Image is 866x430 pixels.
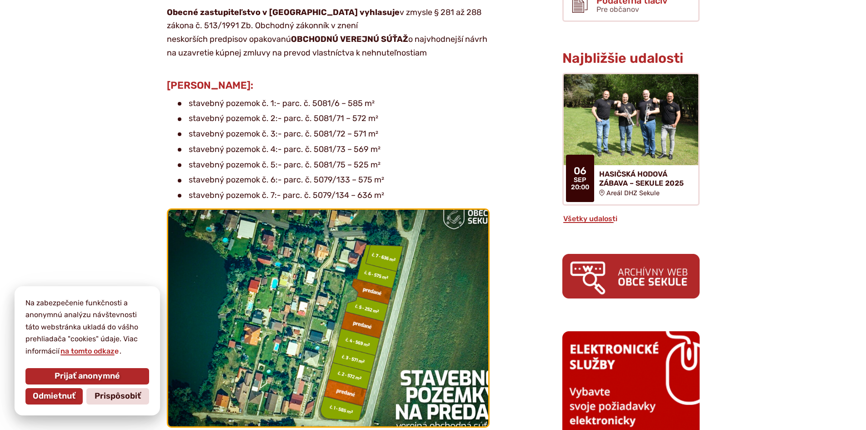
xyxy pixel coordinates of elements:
p: v zmysle § 281 až 288 zákona č. 513/1991 Zb. Obchodný zákonník v znení neskorších predpisov opako... [167,6,490,60]
button: Prijať anonymné [25,368,149,384]
li: stavebný pozemok č. 4:- parc. č. 5081/73 – 569 m² [178,143,490,157]
li: stavebný pozemok č. 2:- parc. č. 5081/71 – 572 m² [178,112,490,126]
a: na tomto odkaze [60,347,120,355]
strong: OBCHODNÚ VEREJNÚ SÚŤAŽ [291,34,408,44]
span: Prijať anonymné [55,371,120,381]
span: [PERSON_NAME]: [167,79,253,91]
a: HASIČSKÁ HODOVÁ ZÁBAVA – SEKULE 2025 Areál DHZ Sekule 06 sep 20:00 [562,73,700,205]
span: Pre občanov [596,5,639,14]
span: Areál DHZ Sekule [606,189,660,197]
span: Odmietnuť [33,391,75,401]
h4: HASIČSKÁ HODOVÁ ZÁBAVA – SEKULE 2025 [599,170,691,187]
strong: Obecné zastupiteľstvo v [GEOGRAPHIC_DATA] vyhlasuje [167,7,400,17]
button: Odmietnuť [25,388,83,405]
li: stavebný pozemok č. 6:- parc. č. 5079/133 – 575 m² [178,173,490,187]
h3: Najbližšie udalosti [562,51,700,66]
span: 20:00 [571,184,589,191]
span: Prispôsobiť [95,391,141,401]
span: sep [571,177,589,184]
li: stavebný pozemok č. 5:- parc. č. 5081/75 – 525 m² [178,158,490,172]
a: Všetky udalosti [562,214,618,223]
button: Prispôsobiť [86,388,149,405]
li: stavebný pozemok č. 7:- parc. č. 5079/134 – 636 m² [178,189,490,202]
p: Na zabezpečenie funkčnosti a anonymnú analýzu návštevnosti táto webstránka ukladá do vášho prehli... [25,297,149,357]
span: 06 [571,166,589,177]
img: archiv.png [562,254,700,298]
li: stavebný pozemok č. 1:- parc. č. 5081/6 – 585 m² [178,97,490,111]
li: stavebný pozemok č. 3:- parc. č. 5081/72 – 571 m² [178,127,490,141]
